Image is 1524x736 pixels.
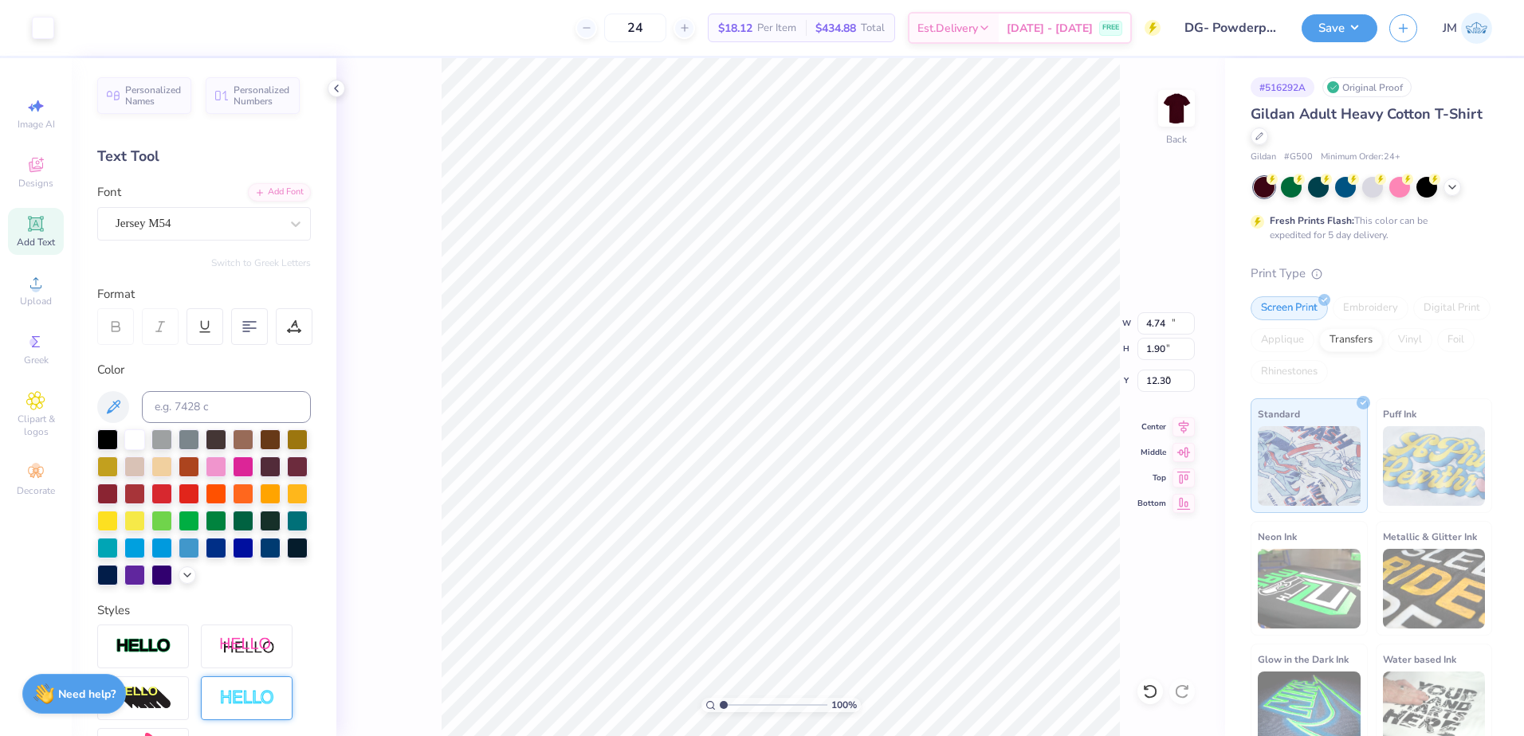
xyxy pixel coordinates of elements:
span: Gildan [1251,151,1276,164]
span: Personalized Names [125,84,182,107]
span: 100 % [831,698,857,712]
span: Top [1137,472,1166,483]
strong: Need help? [58,687,116,702]
span: Total [861,20,885,37]
span: Middle [1137,447,1166,458]
span: Clipart & logos [8,413,64,438]
span: Upload [20,295,52,307]
div: Vinyl [1388,328,1432,352]
img: Neon Ink [1258,549,1361,628]
span: Metallic & Glitter Ink [1383,528,1477,545]
span: JM [1443,19,1457,37]
span: Add Text [17,236,55,249]
img: Standard [1258,426,1361,506]
strong: Fresh Prints Flash: [1270,214,1354,227]
div: This color can be expedited for 5 day delivery. [1270,213,1466,242]
span: Designs [18,177,53,190]
input: Untitled Design [1172,12,1290,44]
input: – – [604,14,666,42]
span: Bottom [1137,498,1166,509]
div: Print Type [1251,264,1492,283]
span: Per Item [757,20,796,37]
span: Est. Delivery [917,20,978,37]
img: Negative Space [219,689,275,707]
div: Embroidery [1333,296,1408,320]
img: Stroke [116,637,171,656]
span: # G500 [1284,151,1313,164]
span: Water based Ink [1383,651,1456,667]
div: Add Font [248,183,311,202]
div: Rhinestones [1251,360,1328,384]
div: Format [97,285,312,303]
span: Image AI [18,118,55,131]
span: Decorate [17,484,55,497]
span: Minimum Order: 24 + [1321,151,1400,164]
a: JM [1443,13,1492,44]
span: Greek [24,354,49,366]
div: Text Tool [97,146,311,167]
span: [DATE] - [DATE] [1007,20,1093,37]
span: Standard [1258,405,1300,422]
div: Styles [97,601,311,620]
span: Center [1137,421,1166,433]
div: Back [1166,132,1187,147]
div: Digital Print [1413,296,1491,320]
span: $18.12 [718,20,752,37]
div: Transfers [1319,328,1383,352]
div: # 516292A [1251,77,1314,97]
div: Original Proof [1322,77,1412,97]
span: Personalized Numbers [234,84,290,107]
div: Screen Print [1251,296,1328,320]
img: Back [1161,92,1192,124]
button: Save [1302,14,1377,42]
span: $434.88 [815,20,856,37]
img: Metallic & Glitter Ink [1383,549,1486,628]
button: Switch to Greek Letters [211,256,311,269]
span: Glow in the Dark Ink [1258,651,1349,667]
span: Puff Ink [1383,405,1416,422]
span: FREE [1102,22,1119,33]
input: e.g. 7428 c [142,391,311,423]
span: Neon Ink [1258,528,1297,545]
img: Shadow [219,636,275,656]
span: Gildan Adult Heavy Cotton T-Shirt [1251,104,1483,123]
img: 3d Illusion [116,686,171,711]
img: Joshua Malaki [1461,13,1492,44]
div: Applique [1251,328,1314,352]
label: Font [97,183,121,202]
img: Puff Ink [1383,426,1486,506]
div: Foil [1437,328,1475,352]
div: Color [97,361,311,379]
